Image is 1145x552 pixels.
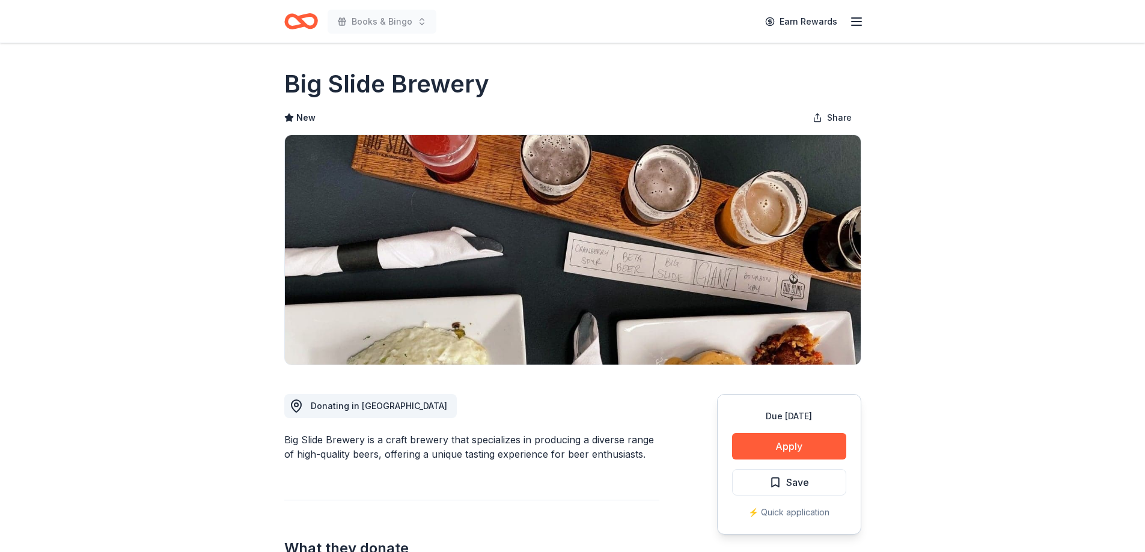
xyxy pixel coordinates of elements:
[285,135,861,365] img: Image for Big Slide Brewery
[328,10,436,34] button: Books & Bingo
[296,111,316,125] span: New
[732,433,846,459] button: Apply
[284,67,489,101] h1: Big Slide Brewery
[284,7,318,35] a: Home
[827,111,852,125] span: Share
[352,14,412,29] span: Books & Bingo
[732,469,846,496] button: Save
[758,11,844,32] a: Earn Rewards
[732,505,846,520] div: ⚡️ Quick application
[803,106,861,130] button: Share
[311,401,447,411] span: Donating in [GEOGRAPHIC_DATA]
[284,432,659,461] div: Big Slide Brewery is a craft brewery that specializes in producing a diverse range of high-qualit...
[732,409,846,423] div: Due [DATE]
[786,475,809,490] span: Save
